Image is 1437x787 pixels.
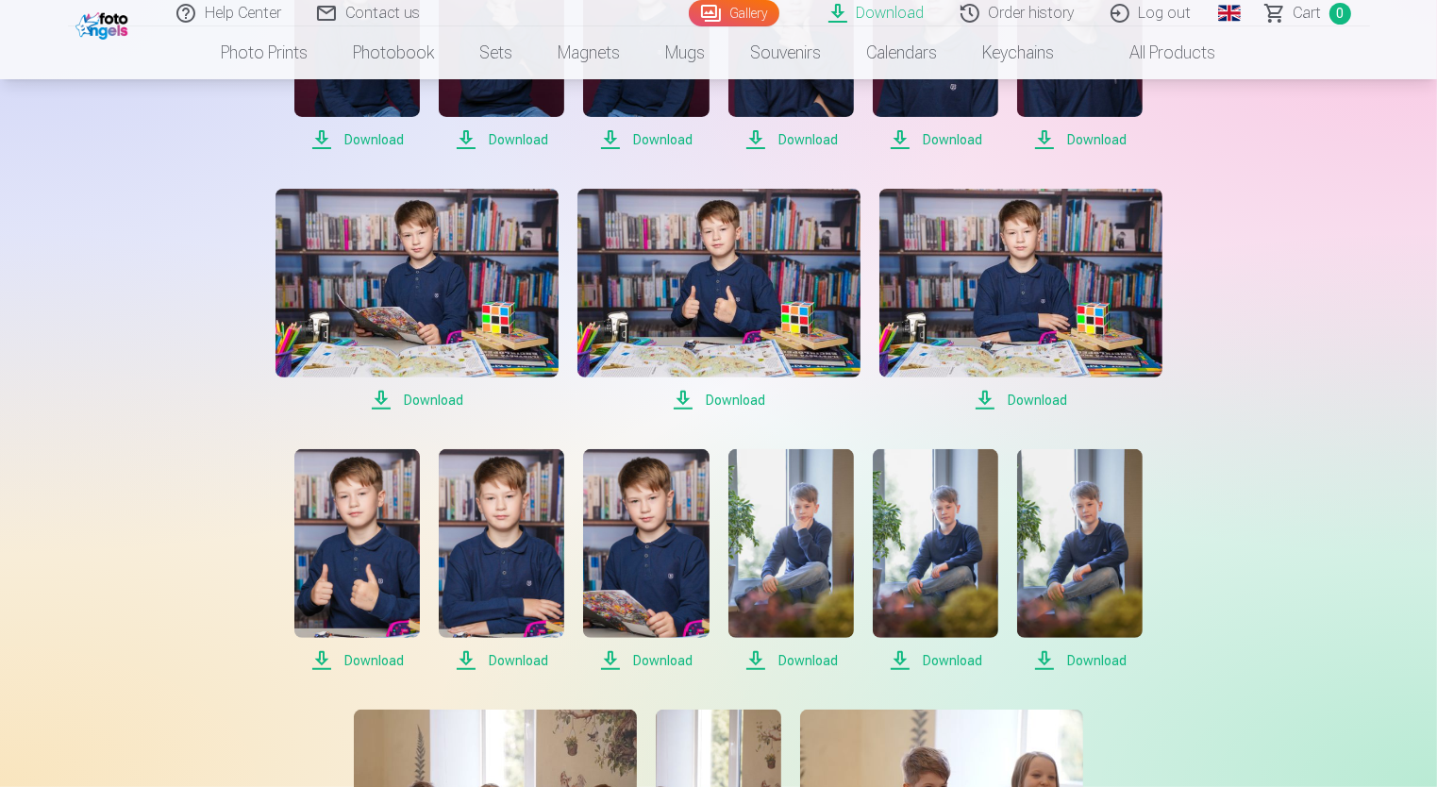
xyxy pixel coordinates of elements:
[873,649,998,672] span: Download
[199,26,331,79] a: Photo prints
[1017,649,1143,672] span: Download
[728,128,854,151] span: Download
[728,449,854,672] a: Download
[577,189,861,411] a: Download
[1017,128,1143,151] span: Download
[439,449,564,672] a: Download
[439,128,564,151] span: Download
[294,128,420,151] span: Download
[294,449,420,672] a: Download
[643,26,728,79] a: Mugs
[873,449,998,672] a: Download
[276,189,559,411] a: Download
[75,8,133,40] img: /fa1
[583,128,709,151] span: Download
[331,26,458,79] a: Photobook
[577,389,861,411] span: Download
[873,128,998,151] span: Download
[728,26,844,79] a: Souvenirs
[879,189,1162,411] a: Download
[294,649,420,672] span: Download
[879,389,1162,411] span: Download
[1017,449,1143,672] a: Download
[844,26,961,79] a: Calendars
[728,649,854,672] span: Download
[961,26,1078,79] a: Keychains
[583,649,709,672] span: Download
[1329,3,1351,25] span: 0
[1294,2,1322,25] span: Сart
[458,26,536,79] a: Sets
[536,26,643,79] a: Magnets
[276,389,559,411] span: Download
[1078,26,1239,79] a: All products
[583,449,709,672] a: Download
[439,649,564,672] span: Download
